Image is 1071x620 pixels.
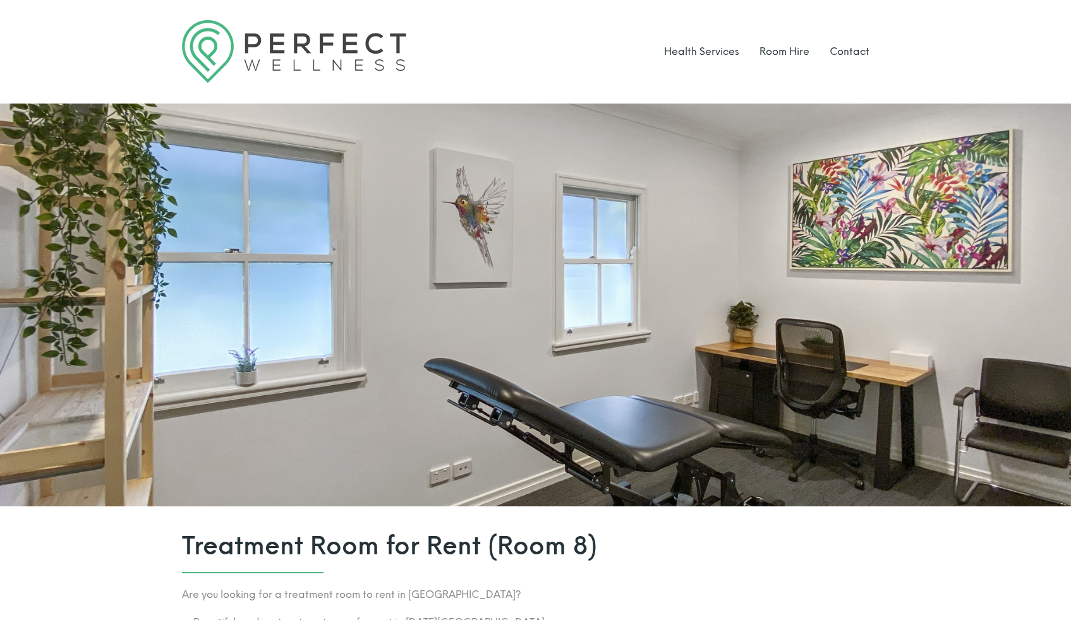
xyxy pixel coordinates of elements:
span: Treatment Room for Rent (Room 8) [182,532,890,561]
a: Contact [830,45,869,57]
a: Health Services [664,45,739,57]
a: Room Hire [759,45,809,57]
img: Logo Perfect Wellness 710x197 [182,20,406,83]
p: Are you looking for a treatment room to rent in [GEOGRAPHIC_DATA]? [182,586,890,604]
